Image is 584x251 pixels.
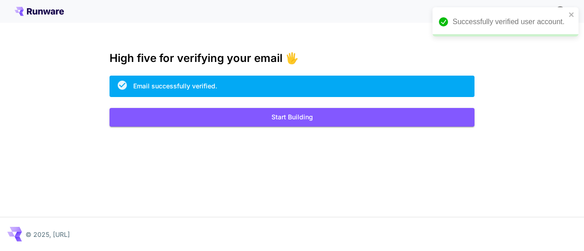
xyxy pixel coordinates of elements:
button: close [568,11,575,18]
div: Email successfully verified. [133,81,217,91]
button: Start Building [109,108,474,127]
div: Successfully verified user account. [453,16,566,27]
button: In order to qualify for free credit, you need to sign up with a business email address and click ... [551,2,569,20]
h3: High five for verifying your email 🖐️ [109,52,474,65]
p: © 2025, [URL] [26,230,70,239]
